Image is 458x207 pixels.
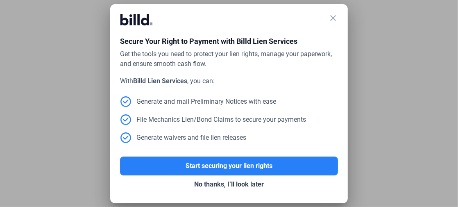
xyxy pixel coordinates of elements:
[120,114,306,125] div: File Mechanics Lien/Bond Claims to secure your payments
[120,36,338,49] div: Secure Your Right to Payment with Billd Lien Services
[120,76,338,86] div: With , you can:
[328,13,338,23] mat-icon: close
[120,157,338,175] button: Start securing your lien rights
[120,132,246,143] div: Generate waivers and file lien releases
[120,49,338,69] div: Get the tools you need to protect your lien rights, manage your paperwork, and ensure smooth cash...
[120,175,338,193] button: No thanks, I’ll look later
[120,96,276,107] div: Generate and mail Preliminary Notices with ease
[133,77,187,85] strong: Billd Lien Services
